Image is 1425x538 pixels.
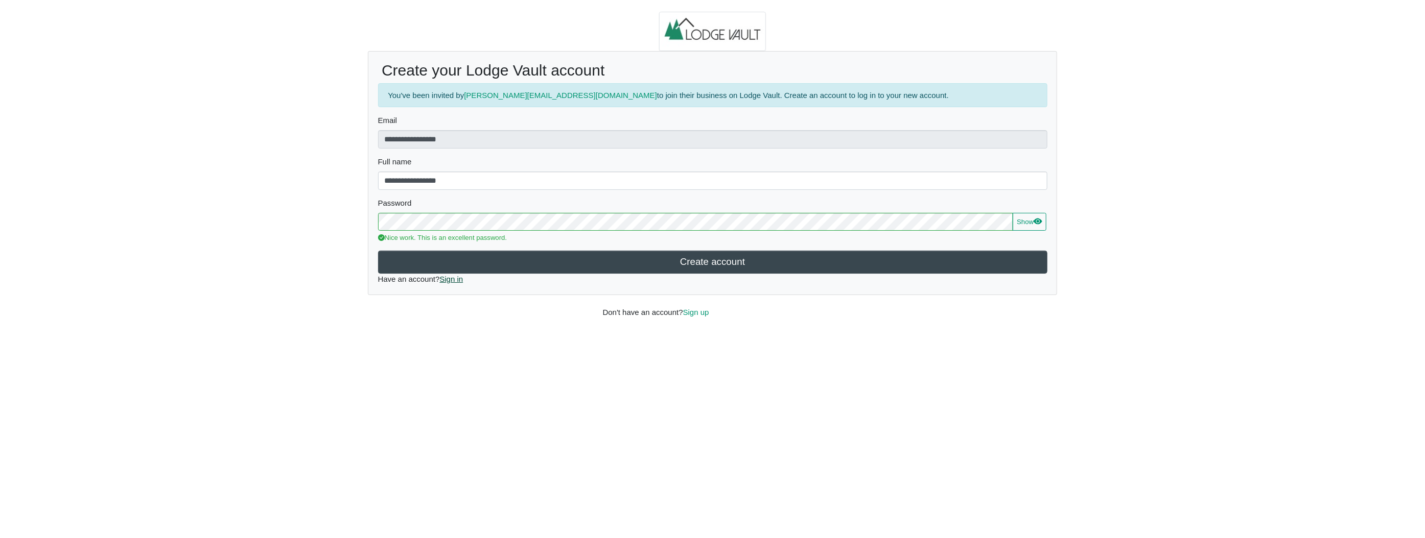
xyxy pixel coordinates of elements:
h2: Create your Lodge Vault account [382,61,1043,80]
svg: check circle fill [378,234,385,241]
button: Showeye fill [1013,213,1046,231]
label: Password [378,198,1047,209]
a: Sign up [683,308,709,316]
button: Create account [378,251,1047,274]
a: Sign in [439,275,463,283]
label: Full name [378,156,1047,168]
svg: eye fill [1034,217,1042,225]
label: Email [378,115,1047,127]
div: Have an account? [368,52,1057,295]
div: You've been invited by to join their business on Lodge Vault. Create an account to log in to your... [378,83,1047,107]
div: Don't have an account? [595,295,830,318]
a: [PERSON_NAME][EMAIL_ADDRESS][DOMAIN_NAME] [464,91,657,100]
div: Nice work. This is an excellent password. [378,233,1047,243]
img: logo.2b93711c.jpg [659,12,766,52]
